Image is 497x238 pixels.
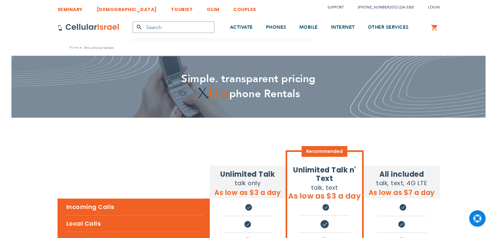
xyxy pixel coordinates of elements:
img: Cellular Israel Logo [58,23,120,31]
a: [PHONE_NUMBER] [358,5,390,10]
h2: phone Rentals [58,87,440,102]
a: PHONES [266,15,286,40]
h5: As low as $3 a day [210,187,286,198]
a: [DEMOGRAPHIC_DATA] [97,2,157,14]
input: Search [133,22,214,33]
h5: Local Calls [66,215,203,232]
a: ACTIVATE [230,15,253,40]
a: MOBILE [299,15,318,40]
span: MOBILE [299,24,318,30]
h2: Simple. transparent pricing [58,72,440,87]
a: INTERNET [331,15,355,40]
h5: Incoming Calls [66,199,203,215]
span: ACTIVATE [230,24,253,30]
span: OTHER SERVICES [368,24,409,30]
h2: As low as $3 a day [287,192,362,200]
a: OTHER SERVICES [368,15,409,40]
strong: Unlimited Talk n' Text [293,165,356,184]
span: PHONES [266,24,286,30]
span: talk, text [311,184,338,192]
span: talk only [235,179,261,187]
strong: All included [379,169,424,179]
a: 072-224-3300 [392,5,414,10]
a: Support [327,5,344,10]
a: COUPLES [233,2,256,14]
li: / [351,3,414,12]
a: Home [69,45,79,50]
span: INTERNET [331,24,355,30]
strong: Unlimited Talk [220,169,275,179]
a: SEMINARY [58,2,83,14]
a: OLIM [207,2,219,14]
span: Login [428,5,440,10]
a: TOURIST [171,2,193,14]
span: Recommended [302,146,347,157]
h5: As low as $7 a day [364,187,439,198]
strong: Xtra phone rentals [84,45,114,51]
span: talk, text, 4G LTE [376,179,427,187]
